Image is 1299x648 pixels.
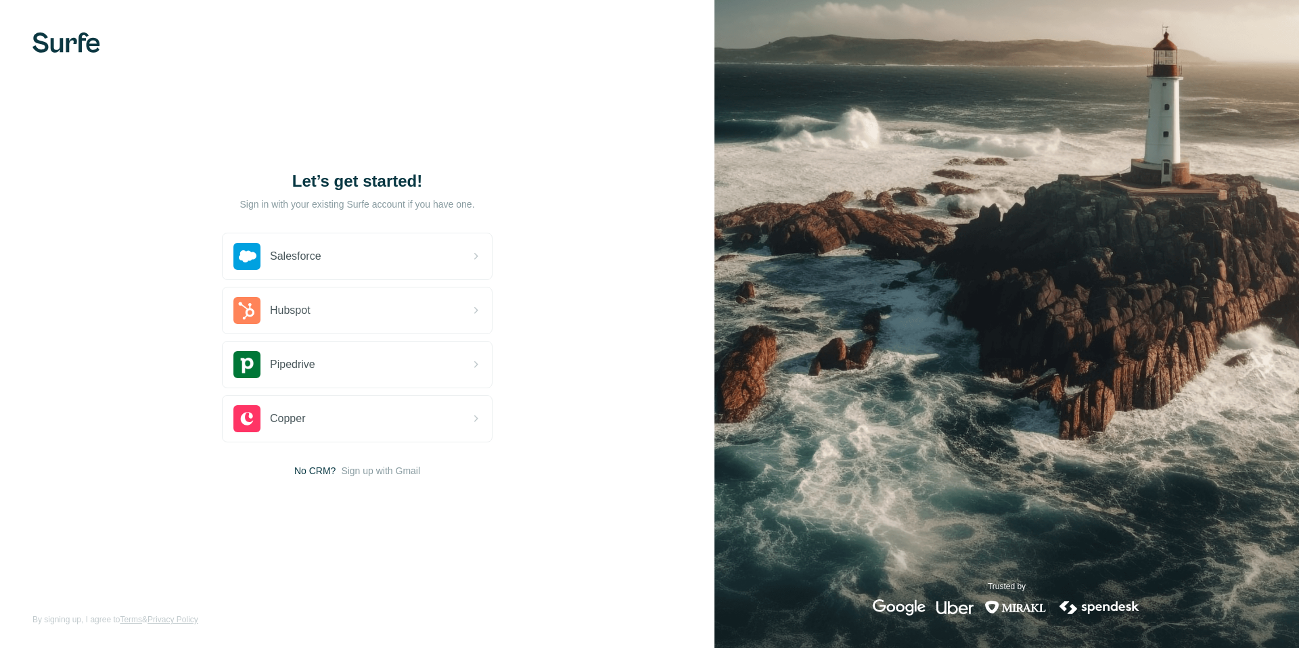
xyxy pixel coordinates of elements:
[233,243,260,270] img: salesforce's logo
[270,411,305,427] span: Copper
[233,405,260,432] img: copper's logo
[936,599,974,616] img: uber's logo
[147,615,198,624] a: Privacy Policy
[1057,599,1141,616] img: spendesk's logo
[270,356,315,373] span: Pipedrive
[294,464,336,478] span: No CRM?
[873,599,926,616] img: google's logo
[120,615,142,624] a: Terms
[233,297,260,324] img: hubspot's logo
[270,248,321,264] span: Salesforce
[222,170,493,192] h1: Let’s get started!
[32,614,198,626] span: By signing up, I agree to &
[988,580,1026,593] p: Trusted by
[233,351,260,378] img: pipedrive's logo
[341,464,420,478] button: Sign up with Gmail
[240,198,474,211] p: Sign in with your existing Surfe account if you have one.
[984,599,1047,616] img: mirakl's logo
[32,32,100,53] img: Surfe's logo
[270,302,311,319] span: Hubspot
